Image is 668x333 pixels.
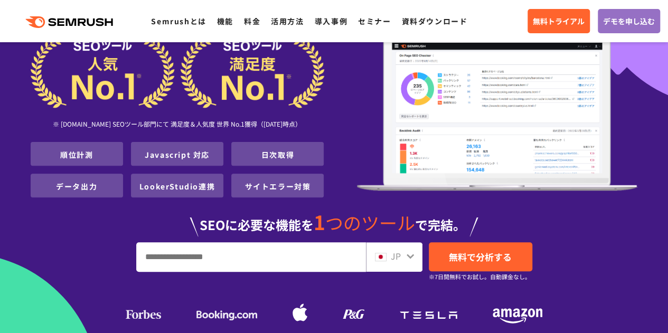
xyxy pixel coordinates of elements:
a: セミナー [358,16,391,26]
a: Semrushとは [151,16,206,26]
span: で完結。 [415,215,466,234]
a: 無料トライアル [528,9,590,33]
span: 無料トライアル [533,15,585,27]
span: デモを申し込む [603,15,655,27]
span: 1 [314,207,325,236]
div: ※ [DOMAIN_NAME] SEOツール部門にて 満足度＆人気度 世界 No.1獲得（[DATE]時点） [31,108,324,142]
span: JP [391,250,401,262]
a: LookerStudio連携 [139,181,215,192]
a: 機能 [217,16,233,26]
a: 料金 [244,16,260,26]
a: 日次取得 [261,149,294,160]
small: ※7日間無料でお試し。自動課金なし。 [429,272,531,282]
a: サイトエラー対策 [244,181,311,192]
span: 無料で分析する [449,250,512,263]
div: SEOに必要な機能を [31,202,638,236]
a: 活用方法 [271,16,304,26]
span: つのツール [325,210,415,235]
a: 導入事例 [315,16,347,26]
a: データ出力 [56,181,97,192]
input: URL、キーワードを入力してください [137,243,365,271]
a: 無料で分析する [429,242,532,271]
a: Javascript 対応 [145,149,210,160]
a: デモを申し込む [598,9,660,33]
a: 資料ダウンロード [401,16,467,26]
a: 順位計測 [60,149,93,160]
